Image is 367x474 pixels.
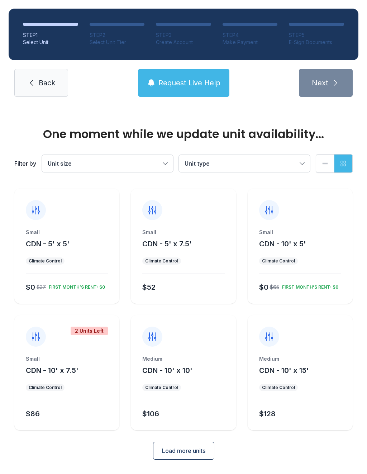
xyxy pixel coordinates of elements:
div: FIRST MONTH’S RENT: $0 [46,281,105,290]
div: One moment while we update unit availability... [14,128,353,140]
div: 2 Units Left [71,327,108,335]
button: Unit size [42,155,173,172]
span: Unit size [48,160,72,167]
div: Small [142,229,224,236]
span: Next [312,78,328,88]
button: CDN - 10' x 5' [259,239,306,249]
span: CDN - 10' x 7.5' [26,366,78,375]
span: CDN - 10' x 15' [259,366,309,375]
div: Climate Control [29,258,62,264]
div: $0 [26,282,35,292]
span: Request Live Help [158,78,220,88]
div: Climate Control [145,258,178,264]
div: $0 [259,282,268,292]
div: STEP 2 [90,32,145,39]
button: CDN - 5' x 7.5' [142,239,192,249]
button: CDN - 10' x 7.5' [26,365,78,375]
div: Climate Control [145,385,178,390]
div: Filter by [14,159,36,168]
div: $106 [142,409,159,419]
div: Small [259,229,341,236]
div: $128 [259,409,276,419]
div: $65 [270,284,279,291]
div: Small [26,229,108,236]
div: Medium [142,355,224,362]
span: CDN - 10' x 10' [142,366,192,375]
button: CDN - 10' x 15' [259,365,309,375]
div: Create Account [156,39,211,46]
div: Medium [259,355,341,362]
span: CDN - 5' x 7.5' [142,240,192,248]
div: $52 [142,282,156,292]
div: STEP 4 [223,32,278,39]
div: $37 [37,284,46,291]
div: $86 [26,409,40,419]
div: STEP 5 [289,32,344,39]
span: CDN - 10' x 5' [259,240,306,248]
button: CDN - 10' x 10' [142,365,192,375]
div: Make Payment [223,39,278,46]
span: Unit type [185,160,210,167]
div: Small [26,355,108,362]
div: Select Unit [23,39,78,46]
button: CDN - 5' x 5' [26,239,70,249]
span: CDN - 5' x 5' [26,240,70,248]
div: E-Sign Documents [289,39,344,46]
span: Back [39,78,55,88]
div: FIRST MONTH’S RENT: $0 [279,281,338,290]
div: Climate Control [262,258,295,264]
div: Climate Control [29,385,62,390]
div: Climate Control [262,385,295,390]
button: Unit type [179,155,310,172]
div: STEP 3 [156,32,211,39]
span: Load more units [162,446,205,455]
div: Select Unit Tier [90,39,145,46]
div: STEP 1 [23,32,78,39]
